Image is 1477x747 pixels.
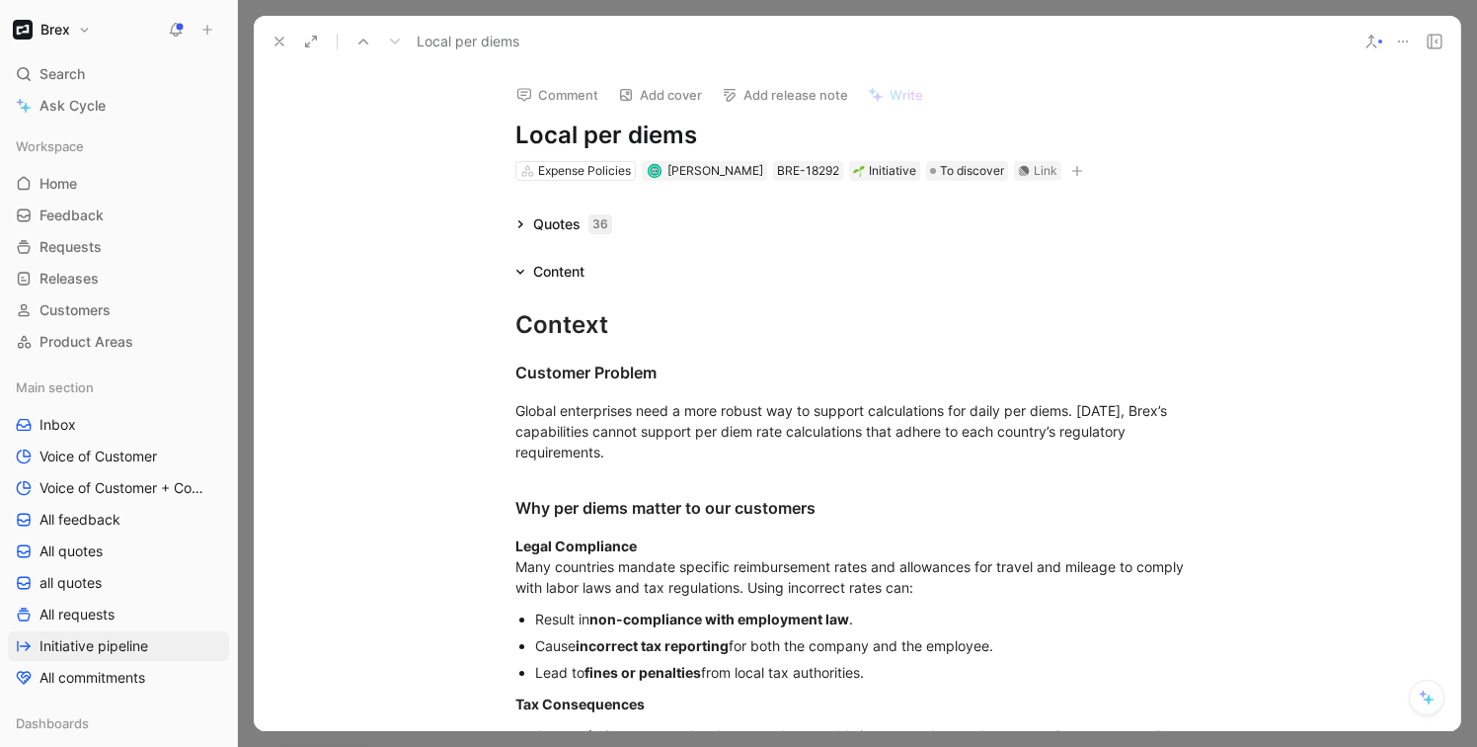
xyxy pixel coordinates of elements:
[853,161,916,181] div: Initiative
[8,59,229,89] div: Search
[515,361,1199,384] div: Customer Problem
[515,400,1199,462] div: Global enterprises need a more robust way to support calculations for daily per diems. [DATE], Br...
[39,573,102,593] span: all quotes
[8,473,229,503] a: Voice of Customer + Commercial NRR Feedback
[535,635,1199,656] div: Cause for both the company and the employee.
[940,161,1004,181] span: To discover
[16,713,89,733] span: Dashboards
[39,415,76,435] span: Inbox
[507,212,620,236] div: Quotes36
[609,81,711,109] button: Add cover
[853,165,865,177] img: 🌱
[515,496,1199,520] div: Why per diems matter to our customers
[515,536,1199,598] div: Many countries mandate specific reimbursement rates and allowances for travel and mileage to comp...
[538,161,631,181] div: Expense Policies
[8,264,229,293] a: Releases
[535,609,1199,629] div: Result in .
[533,260,584,284] div: Content
[8,410,229,440] a: Inbox
[588,214,612,234] div: 36
[39,447,157,466] span: Voice of Customer
[667,163,763,178] span: [PERSON_NAME]
[417,30,519,53] span: Local per diems
[8,201,229,230] a: Feedback
[39,174,77,194] span: Home
[8,131,229,161] div: Workspace
[39,269,99,289] span: Releases
[507,260,592,284] div: Content
[507,81,607,109] button: Comment
[39,62,85,86] span: Search
[8,295,229,325] a: Customers
[16,136,84,156] span: Workspace
[859,81,932,109] button: Write
[515,696,645,712] strong: Tax Consequences
[890,86,923,104] span: Write
[535,662,1199,683] div: Lead to from local tax authorities.
[8,91,229,121] a: Ask Cycle
[1034,161,1057,181] div: Link
[8,373,229,693] div: Main sectionInboxVoice of CustomerVoice of Customer + Commercial NRR FeedbackAll feedbackAll quot...
[39,237,102,257] span: Requests
[515,307,1199,343] div: Context
[39,636,148,656] span: Initiative pipeline
[8,505,229,535] a: All feedback
[8,663,229,693] a: All commitments
[40,21,70,39] h1: Brex
[8,16,96,43] button: BrexBrex
[39,541,103,561] span: All quotes
[39,668,145,688] span: All commitments
[576,637,729,654] strong: incorrect tax reporting
[589,611,849,627] strong: non-compliance with employment law
[8,442,229,471] a: Voice of Customer
[39,206,104,225] span: Feedback
[8,232,229,262] a: Requests
[8,373,229,402] div: Main section
[39,94,106,118] span: Ask Cycle
[777,161,839,181] div: BRE-18292
[713,81,857,109] button: Add release note
[8,169,229,199] a: Home
[39,300,111,320] span: Customers
[8,600,229,629] a: All requests
[39,510,120,530] span: All feedback
[8,631,229,661] a: Initiative pipeline
[16,377,94,397] span: Main section
[8,708,229,738] div: Dashboards
[849,161,920,181] div: 🌱Initiative
[8,537,229,566] a: All quotes
[533,212,612,236] div: Quotes
[39,605,115,624] span: All requests
[39,478,210,498] span: Voice of Customer + Commercial NRR Feedback
[8,327,229,357] a: Product Areas
[535,727,679,744] strong: Over-reimbursement
[649,165,660,176] img: avatar
[8,568,229,598] a: all quotes
[515,120,1199,151] h1: Local per diems
[584,664,701,681] strong: fines or penalties
[39,332,133,352] span: Product Areas
[926,161,1008,181] div: To discover
[13,20,33,40] img: Brex
[515,538,637,554] strong: Legal Compliance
